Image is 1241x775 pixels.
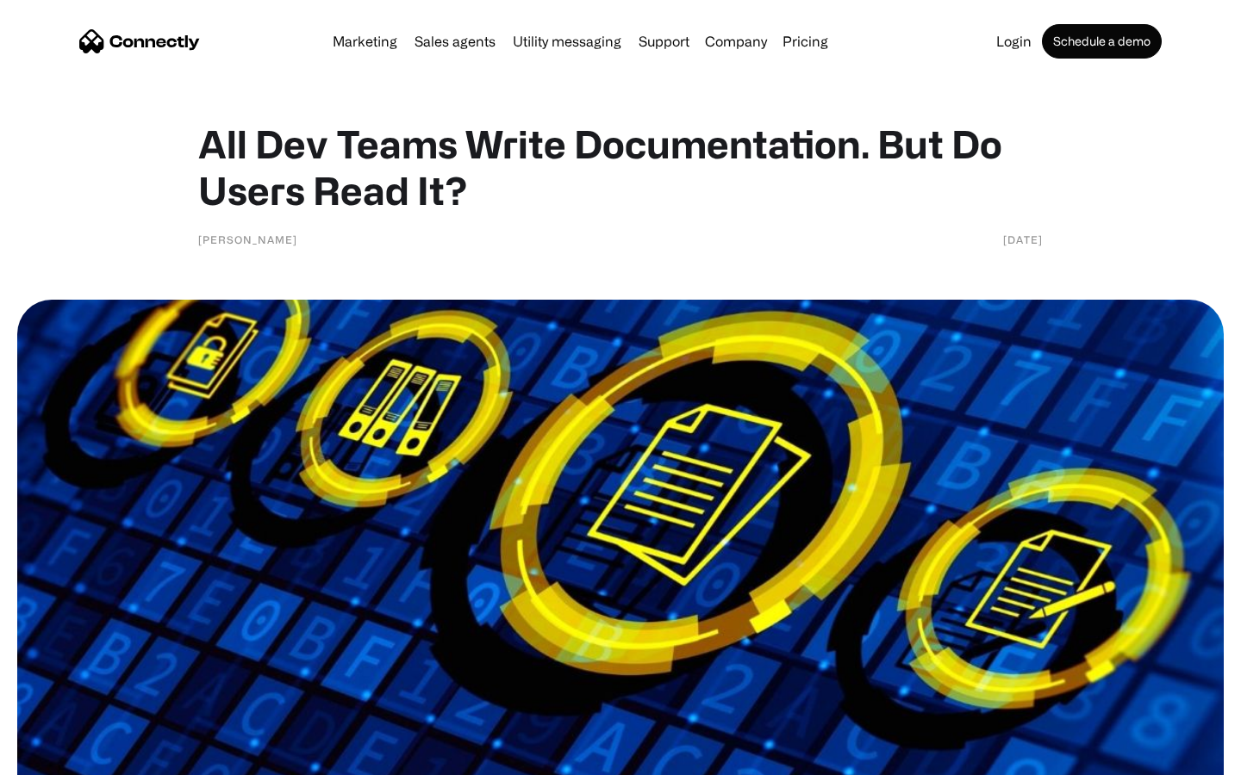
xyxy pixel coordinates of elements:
[776,34,835,48] a: Pricing
[326,34,404,48] a: Marketing
[506,34,628,48] a: Utility messaging
[198,231,297,248] div: [PERSON_NAME]
[632,34,696,48] a: Support
[1042,24,1162,59] a: Schedule a demo
[408,34,502,48] a: Sales agents
[198,121,1043,214] h1: All Dev Teams Write Documentation. But Do Users Read It?
[17,745,103,769] aside: Language selected: English
[34,745,103,769] ul: Language list
[705,29,767,53] div: Company
[989,34,1038,48] a: Login
[1003,231,1043,248] div: [DATE]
